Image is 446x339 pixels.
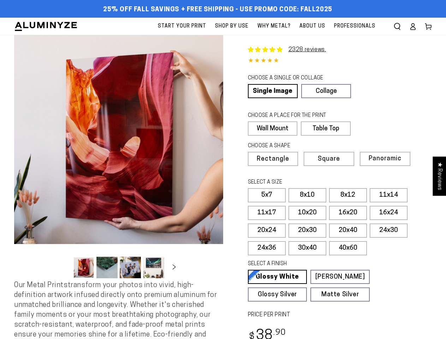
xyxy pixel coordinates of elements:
span: 25% off FALL Savings + Free Shipping - Use Promo Code: FALL2025 [103,6,332,14]
legend: SELECT A FINISH [248,260,356,268]
span: Professionals [334,22,375,31]
a: Start Your Print [154,18,210,35]
legend: CHOOSE A SHAPE [248,142,345,150]
div: Click to open Judge.me floating reviews tab [433,156,446,196]
legend: CHOOSE A SINGLE OR COLLAGE [248,75,345,82]
span: Start Your Print [158,22,206,31]
label: Wall Mount [248,121,298,136]
a: Collage [301,84,351,98]
label: 5x7 [248,188,286,202]
a: Why Metal? [254,18,294,35]
label: Table Top [301,121,351,136]
label: 20x30 [289,224,326,238]
label: 11x14 [370,188,408,202]
label: 24x36 [248,241,286,255]
a: 2328 reviews. [289,47,326,53]
span: Rectangle [257,156,289,162]
label: 10x20 [289,206,326,220]
div: 4.85 out of 5.0 stars [248,56,432,66]
label: 8x12 [329,188,367,202]
sup: .90 [273,329,286,337]
a: About Us [296,18,329,35]
button: Load image 3 in gallery view [120,257,141,278]
a: Professionals [331,18,379,35]
span: Why Metal? [257,22,291,31]
label: 20x40 [329,224,367,238]
a: Glossy Silver [248,287,307,302]
label: 16x20 [329,206,367,220]
span: Shop By Use [215,22,249,31]
summary: Search our site [389,19,405,34]
label: 20x24 [248,224,286,238]
label: 11x17 [248,206,286,220]
button: Slide right [166,260,182,275]
label: PRICE PER PRINT [248,311,432,319]
span: Panoramic [369,155,402,162]
label: 30x40 [289,241,326,255]
button: Load image 1 in gallery view [73,257,94,278]
label: 16x24 [370,206,408,220]
a: Glossy White [248,270,307,284]
media-gallery: Gallery Viewer [14,35,223,280]
label: 24x30 [370,224,408,238]
a: Single Image [248,84,298,98]
button: Load image 4 in gallery view [143,257,164,278]
span: Square [318,156,340,162]
label: 40x60 [329,241,367,255]
span: About Us [299,22,325,31]
a: Matte Silver [310,287,370,302]
a: [PERSON_NAME] [310,270,370,284]
button: Load image 2 in gallery view [96,257,118,278]
a: Shop By Use [212,18,252,35]
img: Aluminyze [14,21,78,32]
legend: SELECT A SIZE [248,179,356,186]
label: 8x10 [289,188,326,202]
legend: CHOOSE A PLACE FOR THE PRINT [248,112,344,120]
button: Slide left [55,260,71,275]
